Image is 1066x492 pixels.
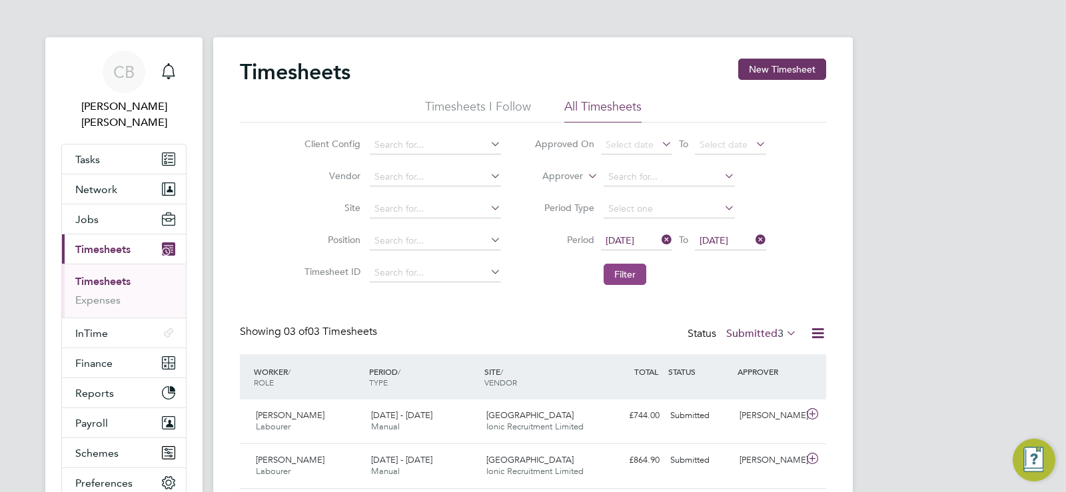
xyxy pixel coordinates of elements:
[75,275,131,288] a: Timesheets
[634,366,658,377] span: TOTAL
[300,138,360,150] label: Client Config
[738,59,826,80] button: New Timesheet
[254,377,274,387] span: ROLE
[62,204,186,234] button: Jobs
[700,138,748,150] span: Select date
[370,264,501,282] input: Search for...
[284,325,308,338] span: 03 of
[665,360,734,383] div: STATUS
[665,449,734,471] div: Submitted
[596,449,665,471] div: £864.90
[665,405,734,427] div: Submitted
[366,360,481,394] div: PERIOD
[61,51,187,130] a: CB[PERSON_NAME] [PERSON_NAME]
[564,99,642,123] li: All Timesheets
[113,63,135,81] span: CB
[369,377,388,387] span: TYPE
[370,168,501,186] input: Search for...
[700,234,728,246] span: [DATE]
[500,366,503,377] span: /
[62,378,186,407] button: Reports
[606,138,654,150] span: Select date
[62,438,186,467] button: Schemes
[398,366,400,377] span: /
[370,232,501,250] input: Search for...
[300,234,360,246] label: Position
[675,135,692,152] span: To
[75,447,119,459] span: Schemes
[370,200,501,218] input: Search for...
[371,465,400,477] span: Manual
[370,136,501,154] input: Search for...
[688,325,799,344] div: Status
[256,454,324,465] span: [PERSON_NAME]
[61,99,187,130] span: Connor Batty
[75,477,133,489] span: Preferences
[62,174,186,204] button: Network
[240,59,350,85] h2: Timesheets
[75,183,117,196] span: Network
[534,202,594,214] label: Period Type
[256,421,290,432] span: Labourer
[604,200,735,218] input: Select one
[256,409,324,421] span: [PERSON_NAME]
[300,170,360,182] label: Vendor
[734,449,803,471] div: [PERSON_NAME]
[486,409,574,421] span: [GEOGRAPHIC_DATA]
[534,234,594,246] label: Period
[284,325,377,338] span: 03 Timesheets
[240,325,380,339] div: Showing
[734,405,803,427] div: [PERSON_NAME]
[371,454,432,465] span: [DATE] - [DATE]
[62,264,186,318] div: Timesheets
[75,294,121,306] a: Expenses
[734,360,803,383] div: APPROVER
[62,234,186,264] button: Timesheets
[606,234,634,246] span: [DATE]
[726,327,797,340] label: Submitted
[288,366,290,377] span: /
[62,318,186,348] button: InTime
[75,417,108,429] span: Payroll
[300,202,360,214] label: Site
[62,408,186,437] button: Payroll
[484,377,517,387] span: VENDOR
[62,144,186,174] a: Tasks
[1013,439,1055,481] button: Engage Resource Center
[75,243,131,256] span: Timesheets
[778,327,784,340] span: 3
[300,266,360,278] label: Timesheet ID
[425,99,531,123] li: Timesheets I Follow
[604,264,646,285] button: Filter
[75,387,114,399] span: Reports
[75,327,108,340] span: InTime
[371,421,400,432] span: Manual
[75,213,99,226] span: Jobs
[75,153,100,166] span: Tasks
[486,454,574,465] span: [GEOGRAPHIC_DATA]
[523,170,583,183] label: Approver
[534,138,594,150] label: Approved On
[486,421,584,432] span: Ionic Recruitment Limited
[604,168,735,186] input: Search for...
[481,360,596,394] div: SITE
[486,465,584,477] span: Ionic Recruitment Limited
[256,465,290,477] span: Labourer
[62,348,186,377] button: Finance
[675,231,692,248] span: To
[75,357,113,369] span: Finance
[251,360,366,394] div: WORKER
[596,405,665,427] div: £744.00
[371,409,432,421] span: [DATE] - [DATE]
